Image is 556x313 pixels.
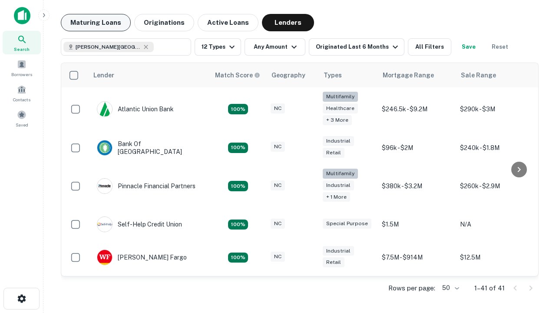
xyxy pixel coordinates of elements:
[377,87,456,131] td: $246.5k - $9.2M
[134,14,194,31] button: Originations
[377,208,456,241] td: $1.5M
[377,164,456,208] td: $380k - $3.2M
[486,38,514,56] button: Reset
[461,70,496,80] div: Sale Range
[456,164,534,208] td: $260k - $2.9M
[383,70,434,80] div: Mortgage Range
[323,192,350,202] div: + 1 more
[61,14,131,31] button: Maturing Loans
[14,46,30,53] span: Search
[377,131,456,164] td: $96k - $2M
[245,38,305,56] button: Any Amount
[97,140,112,155] img: picture
[195,38,241,56] button: 12 Types
[215,70,260,80] div: Capitalize uses an advanced AI algorithm to match your search with the best lender. The match sco...
[439,282,460,294] div: 50
[323,136,354,146] div: Industrial
[318,63,377,87] th: Types
[76,43,141,51] span: [PERSON_NAME][GEOGRAPHIC_DATA], [GEOGRAPHIC_DATA]
[323,103,358,113] div: Healthcare
[474,283,505,293] p: 1–41 of 41
[323,169,358,179] div: Multifamily
[323,219,371,229] div: Special Purpose
[388,283,435,293] p: Rows per page:
[271,180,285,190] div: NC
[323,257,344,267] div: Retail
[271,142,285,152] div: NC
[215,70,258,80] h6: Match Score
[88,63,210,87] th: Lender
[323,180,354,190] div: Industrial
[377,241,456,274] td: $7.5M - $914M
[266,63,318,87] th: Geography
[271,252,285,262] div: NC
[14,7,30,24] img: capitalize-icon.png
[228,143,248,153] div: Matching Properties: 15, hasApolloMatch: undefined
[323,115,352,125] div: + 3 more
[228,220,248,230] div: Matching Properties: 11, hasApolloMatch: undefined
[323,246,354,256] div: Industrial
[97,216,182,232] div: Self-help Credit Union
[97,250,187,265] div: [PERSON_NAME] Fargo
[97,217,112,232] img: picture
[456,208,534,241] td: N/A
[271,103,285,113] div: NC
[97,179,112,193] img: picture
[316,42,400,52] div: Originated Last 6 Months
[97,101,174,117] div: Atlantic Union Bank
[324,70,342,80] div: Types
[97,178,195,194] div: Pinnacle Financial Partners
[271,219,285,229] div: NC
[377,63,456,87] th: Mortgage Range
[210,63,266,87] th: Capitalize uses an advanced AI algorithm to match your search with the best lender. The match sco...
[456,63,534,87] th: Sale Range
[323,148,344,158] div: Retail
[455,38,483,56] button: Save your search to get updates of matches that match your search criteria.
[228,181,248,191] div: Matching Properties: 24, hasApolloMatch: undefined
[456,241,534,274] td: $12.5M
[3,31,41,54] a: Search
[198,14,258,31] button: Active Loans
[97,250,112,265] img: picture
[3,81,41,105] a: Contacts
[3,56,41,80] a: Borrowers
[3,107,41,130] a: Saved
[456,87,534,131] td: $290k - $3M
[11,71,32,78] span: Borrowers
[456,131,534,164] td: $240k - $1.8M
[97,140,201,156] div: Bank Of [GEOGRAPHIC_DATA]
[271,70,305,80] div: Geography
[309,38,404,56] button: Originated Last 6 Months
[228,253,248,263] div: Matching Properties: 15, hasApolloMatch: undefined
[16,121,28,128] span: Saved
[262,14,314,31] button: Lenders
[13,96,30,103] span: Contacts
[408,38,451,56] button: All Filters
[93,70,114,80] div: Lender
[228,104,248,114] div: Matching Properties: 14, hasApolloMatch: undefined
[323,92,358,102] div: Multifamily
[97,102,112,117] img: picture
[513,243,556,285] iframe: Chat Widget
